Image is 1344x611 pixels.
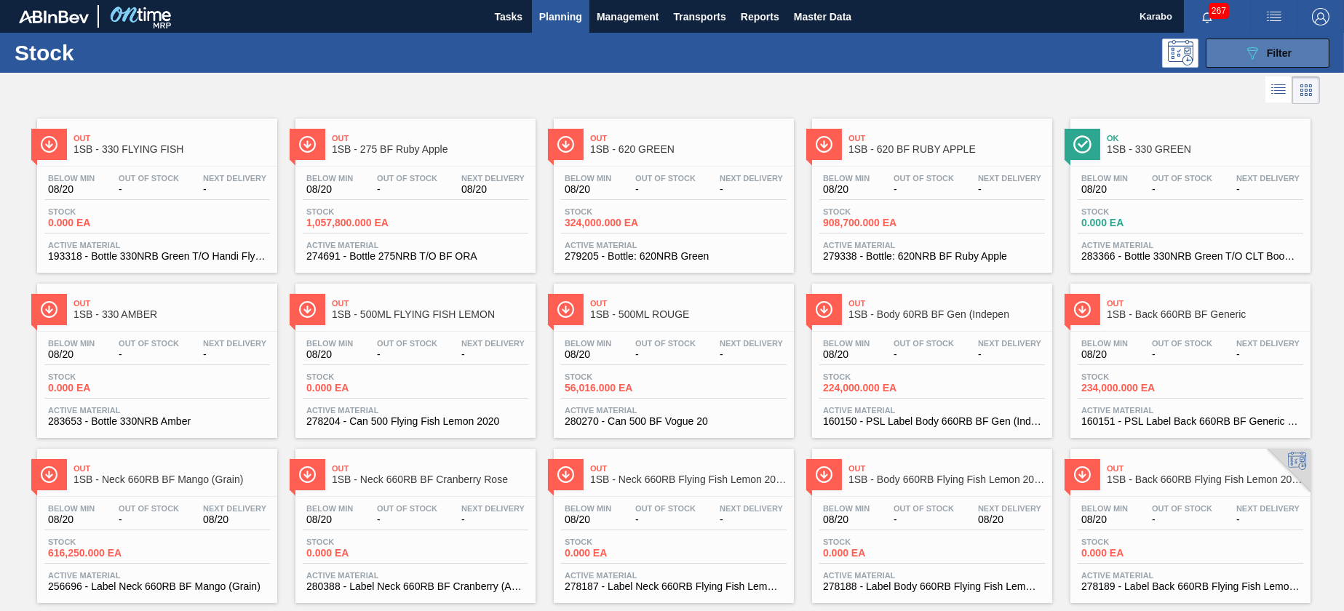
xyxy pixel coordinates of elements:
[119,514,179,525] span: -
[848,134,1045,143] span: Out
[1162,39,1198,68] div: Programming: no user selected
[377,184,437,195] span: -
[635,184,696,195] span: -
[1081,349,1128,360] span: 08/20
[493,8,525,25] span: Tasks
[635,174,696,183] span: Out Of Stock
[203,514,266,525] span: 08/20
[203,504,266,513] span: Next Delivery
[1206,39,1329,68] button: Filter
[306,383,408,394] span: 0.000 EA
[823,538,925,546] span: Stock
[1081,504,1128,513] span: Below Min
[306,184,353,195] span: 08/20
[565,174,611,183] span: Below Min
[590,134,787,143] span: Out
[565,241,783,249] span: Active Material
[823,174,870,183] span: Below Min
[119,174,179,183] span: Out Of Stock
[461,504,525,513] span: Next Delivery
[978,514,1041,525] span: 08/20
[1152,514,1212,525] span: -
[1081,538,1183,546] span: Stock
[1152,184,1212,195] span: -
[1081,416,1300,427] span: 160151 - PSL Label Back 660RB BF Generic (Ind)
[1184,7,1230,27] button: Notifications
[1209,3,1229,19] span: 267
[48,217,150,228] span: 0.000 EA
[1152,349,1212,360] span: -
[539,8,582,25] span: Planning
[461,184,525,195] span: 08/20
[823,217,925,228] span: 908,700.000 EA
[815,300,833,319] img: Ícone
[741,8,779,25] span: Reports
[1059,108,1318,273] a: ÍconeOk1SB - 330 GREENBelow Min08/20Out Of Stock-Next Delivery-Stock0.000 EAActive Material283366...
[543,108,801,273] a: ÍconeOut1SB - 620 GREENBelow Min08/20Out Of Stock-Next Delivery-Stock324,000.000 EAActive Materia...
[1081,184,1128,195] span: 08/20
[306,174,353,183] span: Below Min
[565,504,611,513] span: Below Min
[48,416,266,427] span: 283653 - Bottle 330NRB Amber
[40,466,58,484] img: Ícone
[1236,174,1300,183] span: Next Delivery
[794,8,851,25] span: Master Data
[894,504,954,513] span: Out Of Stock
[1081,514,1128,525] span: 08/20
[1152,339,1212,348] span: Out Of Stock
[823,406,1041,415] span: Active Material
[823,504,870,513] span: Below Min
[1081,217,1183,228] span: 0.000 EA
[73,474,270,485] span: 1SB - Neck 660RB BF Mango (Grain)
[543,273,801,438] a: ÍconeOut1SB - 500ML ROUGEBelow Min08/20Out Of Stock-Next Delivery-Stock56,016.000 EAActive Materi...
[377,174,437,183] span: Out Of Stock
[1081,571,1300,580] span: Active Material
[377,504,437,513] span: Out Of Stock
[565,581,783,592] span: 278187 - Label Neck 660RB Flying Fish Lemon 2020
[306,514,353,525] span: 08/20
[894,514,954,525] span: -
[557,135,575,153] img: Ícone
[332,299,528,308] span: Out
[306,406,525,415] span: Active Material
[73,134,270,143] span: Out
[801,108,1059,273] a: ÍconeOut1SB - 620 BF RUBY APPLEBelow Min08/20Out Of Stock-Next Delivery-Stock908,700.000 EAActive...
[15,44,231,61] h1: Stock
[635,339,696,348] span: Out Of Stock
[306,504,353,513] span: Below Min
[565,184,611,195] span: 08/20
[48,207,150,216] span: Stock
[73,464,270,473] span: Out
[306,251,525,262] span: 274691 - Bottle 275NRB T/O BF ORA
[1107,299,1303,308] span: Out
[565,571,783,580] span: Active Material
[40,135,58,153] img: Ícone
[565,416,783,427] span: 280270 - Can 500 BF Vogue 20
[1107,464,1303,473] span: Out
[1059,438,1318,603] a: ÍconeOut1SB - Back 660RB Flying Fish Lemon 2020Below Min08/20Out Of Stock-Next Delivery-Stock0.00...
[26,108,285,273] a: ÍconeOut1SB - 330 FLYING FISHBelow Min08/20Out Of Stock-Next Delivery-Stock0.000 EAActive Materia...
[306,548,408,559] span: 0.000 EA
[285,438,543,603] a: ÍconeOut1SB - Neck 660RB BF Cranberry RoseBelow Min08/20Out Of Stock-Next Delivery-Stock0.000 EAA...
[978,349,1041,360] span: -
[332,144,528,155] span: 1SB - 275 BF Ruby Apple
[285,273,543,438] a: ÍconeOut1SB - 500ML FLYING FISH LEMONBelow Min08/20Out Of Stock-Next Delivery-Stock0.000 EAActive...
[1267,47,1292,59] span: Filter
[377,339,437,348] span: Out Of Stock
[565,538,667,546] span: Stock
[1073,300,1091,319] img: Ícone
[590,464,787,473] span: Out
[1081,251,1300,262] span: 283366 - Bottle 330NRB Green T/O CLT Booster
[565,372,667,381] span: Stock
[48,504,95,513] span: Below Min
[48,251,266,262] span: 193318 - Bottle 330NRB Green T/O Handi Fly Fish
[978,504,1041,513] span: Next Delivery
[815,135,833,153] img: Ícone
[557,300,575,319] img: Ícone
[306,217,408,228] span: 1,057,800.000 EA
[306,416,525,427] span: 278204 - Can 500 Flying Fish Lemon 2020
[848,464,1045,473] span: Out
[1081,372,1183,381] span: Stock
[823,184,870,195] span: 08/20
[306,581,525,592] span: 280388 - Label Neck 660RB BF Cranberry (ABV)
